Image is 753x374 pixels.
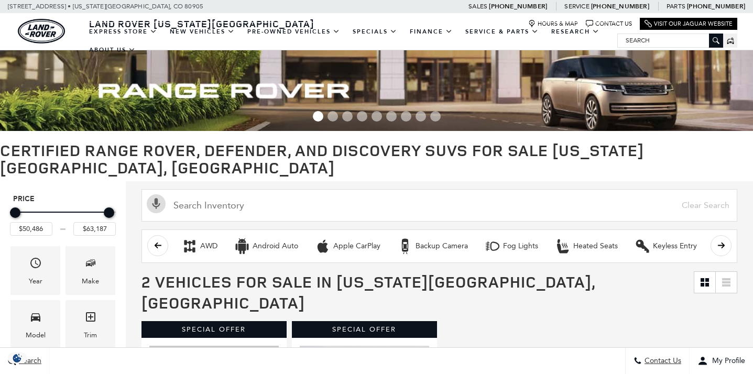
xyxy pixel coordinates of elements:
div: Year [29,276,42,287]
span: Parts [667,3,685,10]
div: Special Offer [141,321,287,338]
button: Heated SeatsHeated Seats [549,235,624,257]
div: Fog Lights [503,241,538,251]
button: Backup CameraBackup Camera [391,235,474,257]
nav: Main Navigation [83,23,617,59]
div: Special Offer [292,321,437,338]
div: Price [10,204,116,236]
div: Android Auto [234,238,250,254]
div: TrimTrim [66,300,115,349]
section: Click to Open Cookie Consent Modal [5,353,29,364]
button: scroll left [147,235,168,256]
div: Maximum Price [104,207,114,218]
div: Keyless Entry [653,241,697,251]
span: Model [29,308,42,329]
span: Go to slide 2 [328,111,338,122]
div: Fog Lights [485,238,500,254]
span: My Profile [708,357,745,366]
input: Minimum [10,222,52,236]
div: AWD [200,241,217,251]
a: land-rover [18,19,65,43]
a: [PHONE_NUMBER] [687,2,745,10]
div: Heated Seats [573,241,618,251]
button: Open user profile menu [690,348,753,374]
div: Trim [84,329,97,341]
span: Go to slide 3 [342,111,353,122]
a: Finance [403,23,459,41]
span: Go to slide 8 [416,111,426,122]
a: [PHONE_NUMBER] [489,2,547,10]
div: MakeMake [66,246,115,295]
a: EXPRESS STORE [83,23,163,41]
a: Research [545,23,606,41]
a: Land Rover [US_STATE][GEOGRAPHIC_DATA] [83,17,321,30]
span: Go to slide 9 [430,111,441,122]
span: Land Rover [US_STATE][GEOGRAPHIC_DATA] [89,17,314,30]
button: scroll right [711,235,732,256]
span: 2 Vehicles for Sale in [US_STATE][GEOGRAPHIC_DATA], [GEOGRAPHIC_DATA] [141,271,595,313]
span: Go to slide 5 [372,111,382,122]
div: ModelModel [10,300,60,349]
button: AWDAWD [176,235,223,257]
div: Android Auto [253,241,298,251]
a: Pre-Owned Vehicles [241,23,346,41]
button: Android AutoAndroid Auto [228,235,304,257]
div: Make [82,276,99,287]
button: Fog LightsFog Lights [479,235,544,257]
svg: Click to toggle on voice search [147,194,166,213]
span: Trim [84,308,97,329]
div: Minimum Price [10,207,20,218]
span: Contact Us [642,357,681,366]
div: Keyless Entry [635,238,650,254]
button: Apple CarPlayApple CarPlay [309,235,386,257]
div: Backup Camera [416,241,468,251]
span: Service [564,3,589,10]
a: [STREET_ADDRESS] • [US_STATE][GEOGRAPHIC_DATA], CO 80905 [8,3,203,10]
a: New Vehicles [163,23,241,41]
input: Search [618,34,723,47]
input: Search Inventory [141,189,737,222]
input: Maximum [73,222,116,236]
div: Apple CarPlay [315,238,331,254]
span: Go to slide 4 [357,111,367,122]
span: Year [29,254,42,276]
div: Backup Camera [397,238,413,254]
img: Opt-Out Icon [5,353,29,364]
h5: Price [13,194,113,204]
a: [PHONE_NUMBER] [591,2,649,10]
a: Hours & Map [528,20,578,28]
span: Sales [468,3,487,10]
a: Contact Us [586,20,632,28]
div: AWD [182,238,198,254]
div: Apple CarPlay [333,241,380,251]
a: Visit Our Jaguar Website [645,20,733,28]
span: Go to slide 1 [313,111,323,122]
div: YearYear [10,246,60,295]
button: Keyless EntryKeyless Entry [629,235,703,257]
div: Model [26,329,46,341]
a: About Us [83,41,142,59]
span: Make [84,254,97,276]
span: Go to slide 6 [386,111,397,122]
span: Go to slide 7 [401,111,411,122]
a: Specials [346,23,403,41]
a: Service & Parts [459,23,545,41]
div: Heated Seats [555,238,571,254]
img: Land Rover [18,19,65,43]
